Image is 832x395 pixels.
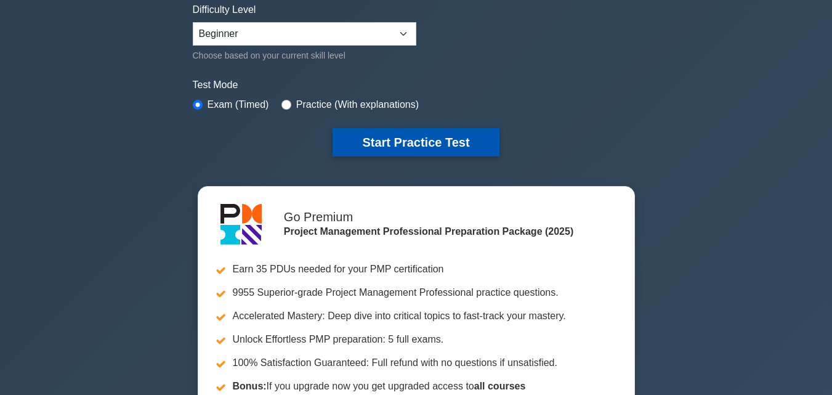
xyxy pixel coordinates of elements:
div: Choose based on your current skill level [193,48,416,63]
label: Practice (With explanations) [296,97,419,112]
label: Exam (Timed) [208,97,269,112]
button: Start Practice Test [333,128,499,157]
label: Difficulty Level [193,2,256,17]
label: Test Mode [193,78,640,92]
